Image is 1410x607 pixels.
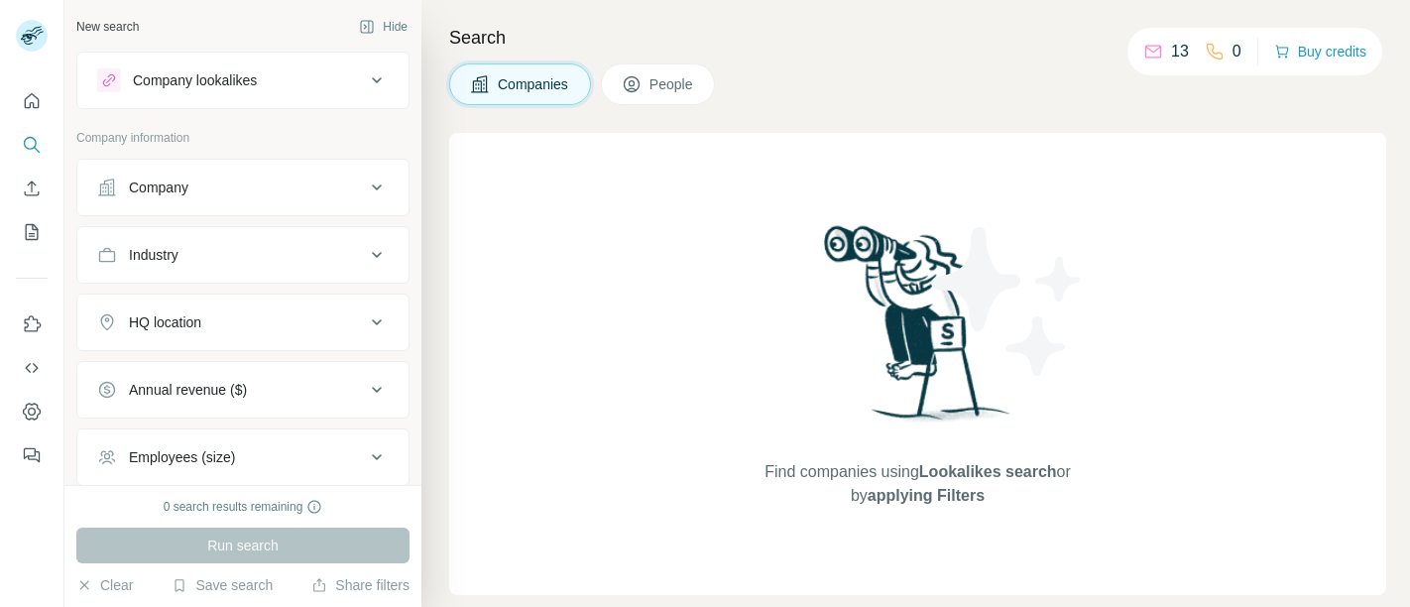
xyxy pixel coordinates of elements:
[449,24,1386,52] h4: Search
[16,214,48,250] button: My lists
[133,70,257,90] div: Company lookalikes
[16,306,48,342] button: Use Surfe on LinkedIn
[311,575,410,595] button: Share filters
[76,575,133,595] button: Clear
[1171,40,1189,63] p: 13
[172,575,273,595] button: Save search
[76,129,410,147] p: Company information
[16,394,48,429] button: Dashboard
[77,164,409,211] button: Company
[918,212,1097,391] img: Surfe Illustration - Stars
[77,57,409,104] button: Company lookalikes
[129,380,247,400] div: Annual revenue ($)
[77,433,409,481] button: Employees (size)
[919,463,1057,480] span: Lookalikes search
[1274,38,1366,65] button: Buy credits
[498,74,570,94] span: Companies
[1233,40,1241,63] p: 0
[77,366,409,414] button: Annual revenue ($)
[129,447,235,467] div: Employees (size)
[815,220,1021,441] img: Surfe Illustration - Woman searching with binoculars
[16,171,48,206] button: Enrich CSV
[16,83,48,119] button: Quick start
[16,127,48,163] button: Search
[76,18,139,36] div: New search
[868,487,985,504] span: applying Filters
[164,498,323,516] div: 0 search results remaining
[129,312,201,332] div: HQ location
[77,231,409,279] button: Industry
[129,245,178,265] div: Industry
[129,178,188,197] div: Company
[16,437,48,473] button: Feedback
[759,460,1076,508] span: Find companies using or by
[649,74,695,94] span: People
[16,350,48,386] button: Use Surfe API
[77,299,409,346] button: HQ location
[345,12,421,42] button: Hide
